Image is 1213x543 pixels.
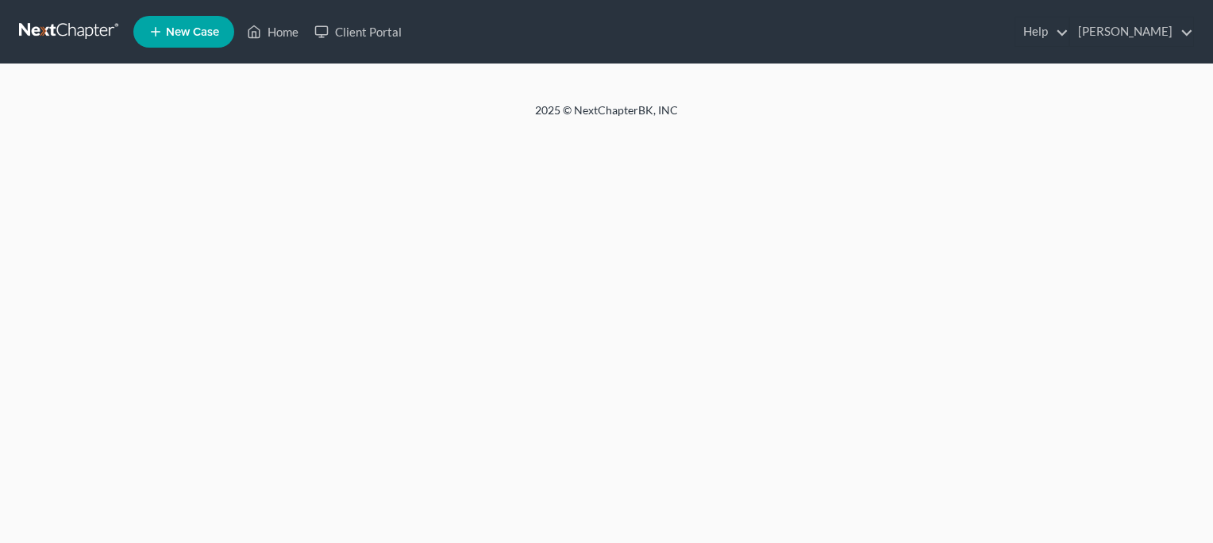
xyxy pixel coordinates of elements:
div: 2025 © NextChapterBK, INC [154,102,1059,131]
new-legal-case-button: New Case [133,16,234,48]
a: [PERSON_NAME] [1070,17,1193,46]
a: Home [239,17,306,46]
a: Help [1015,17,1069,46]
a: Client Portal [306,17,410,46]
